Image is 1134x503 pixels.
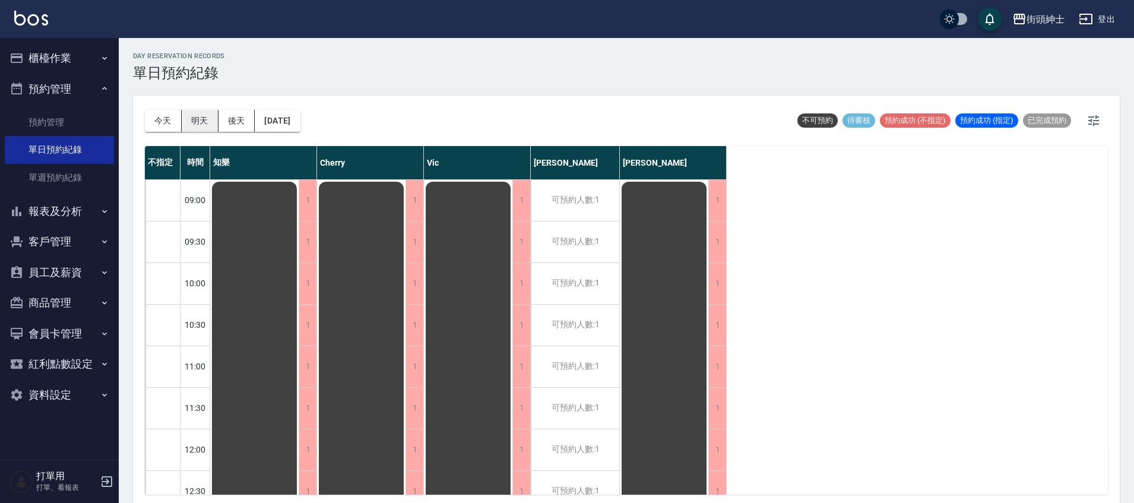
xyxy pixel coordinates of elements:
div: 1 [406,388,423,429]
div: 1 [299,346,316,387]
div: 1 [708,346,726,387]
button: 街頭紳士 [1008,7,1069,31]
div: 1 [708,429,726,470]
button: 今天 [145,110,182,132]
div: 可預約人數:1 [531,305,619,346]
button: 櫃檯作業 [5,43,114,74]
a: 單日預約紀錄 [5,136,114,163]
button: 會員卡管理 [5,318,114,349]
div: [PERSON_NAME] [531,146,620,179]
div: 1 [708,222,726,262]
div: 1 [512,263,530,304]
h3: 單日預約紀錄 [133,65,225,81]
button: 紅利點數設定 [5,349,114,379]
div: 1 [708,388,726,429]
div: 時間 [180,146,210,179]
div: 1 [512,222,530,262]
div: 1 [406,346,423,387]
span: 待審核 [842,115,875,126]
button: 報表及分析 [5,196,114,227]
div: 1 [708,180,726,221]
button: save [978,7,1002,31]
div: 11:30 [180,387,210,429]
div: 1 [708,305,726,346]
div: 1 [299,222,316,262]
button: [DATE] [255,110,300,132]
div: 不指定 [145,146,180,179]
div: 知樂 [210,146,317,179]
div: 09:00 [180,179,210,221]
div: 12:00 [180,429,210,470]
div: 可預約人數:1 [531,388,619,429]
div: 1 [406,429,423,470]
div: 1 [406,180,423,221]
h2: day Reservation records [133,52,225,60]
button: 後天 [218,110,255,132]
img: Person [9,470,33,493]
div: 1 [512,346,530,387]
span: 已完成預約 [1023,115,1071,126]
div: 1 [708,263,726,304]
div: 街頭紳士 [1027,12,1065,27]
div: 09:30 [180,221,210,262]
div: 1 [512,180,530,221]
button: 明天 [182,110,218,132]
button: 客戶管理 [5,226,114,257]
div: 10:00 [180,262,210,304]
div: 1 [299,263,316,304]
button: 資料設定 [5,379,114,410]
button: 員工及薪資 [5,257,114,288]
span: 不可預約 [797,115,838,126]
div: 可預約人數:1 [531,222,619,262]
a: 單週預約紀錄 [5,164,114,191]
div: 1 [406,222,423,262]
span: 預約成功 (不指定) [880,115,951,126]
p: 打單、看報表 [36,482,97,493]
span: 預約成功 (指定) [955,115,1018,126]
div: 1 [512,388,530,429]
button: 預約管理 [5,74,114,105]
div: 1 [299,429,316,470]
h5: 打單用 [36,470,97,482]
div: 可預約人數:1 [531,429,619,470]
a: 預約管理 [5,109,114,136]
div: Cherry [317,146,424,179]
div: 1 [406,263,423,304]
div: 1 [299,305,316,346]
button: 商品管理 [5,287,114,318]
button: 登出 [1074,8,1120,30]
div: Vic [424,146,531,179]
div: 1 [512,305,530,346]
div: 1 [299,180,316,221]
div: 可預約人數:1 [531,180,619,221]
div: 1 [299,388,316,429]
div: [PERSON_NAME] [620,146,727,179]
div: 1 [512,429,530,470]
img: Logo [14,11,48,26]
div: 10:30 [180,304,210,346]
div: 11:00 [180,346,210,387]
div: 可預約人數:1 [531,346,619,387]
div: 1 [406,305,423,346]
div: 可預約人數:1 [531,263,619,304]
